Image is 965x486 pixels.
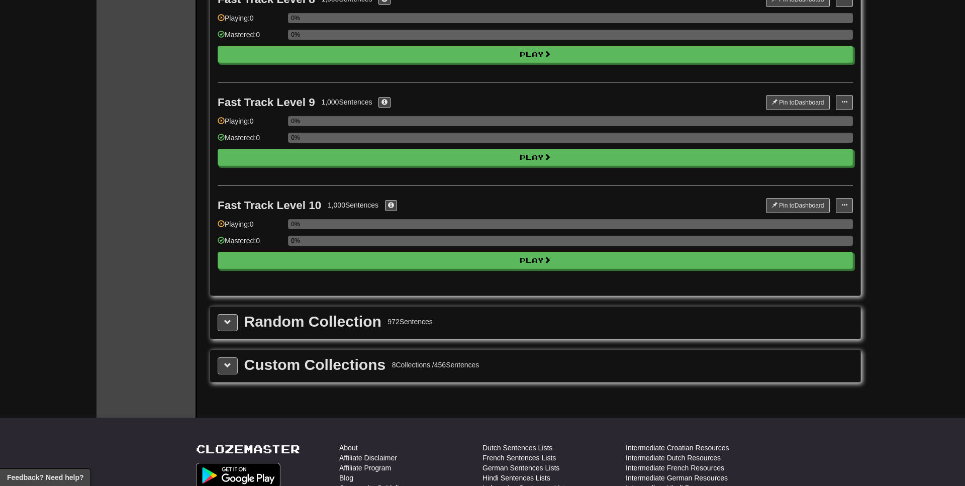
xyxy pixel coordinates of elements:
[218,30,283,46] div: Mastered: 0
[339,473,353,483] a: Blog
[339,453,397,463] a: Affiliate Disclaimer
[244,357,386,372] div: Custom Collections
[218,199,321,212] div: Fast Track Level 10
[196,443,300,455] a: Clozemaster
[339,463,391,473] a: Affiliate Program
[218,13,283,30] div: Playing: 0
[482,453,556,463] a: French Sentences Lists
[626,473,728,483] a: Intermediate German Resources
[388,317,433,327] div: 972 Sentences
[626,443,729,453] a: Intermediate Croatian Resources
[766,198,830,213] button: Pin toDashboard
[482,473,550,483] a: Hindi Sentences Lists
[321,97,372,107] div: 1,000 Sentences
[626,463,724,473] a: Intermediate French Resources
[218,133,283,149] div: Mastered: 0
[328,200,378,210] div: 1,000 Sentences
[392,360,479,370] div: 8 Collections / 456 Sentences
[218,149,853,166] button: Play
[244,314,381,329] div: Random Collection
[218,116,283,133] div: Playing: 0
[218,219,283,236] div: Playing: 0
[482,443,552,453] a: Dutch Sentences Lists
[482,463,559,473] a: German Sentences Lists
[218,236,283,252] div: Mastered: 0
[339,443,358,453] a: About
[218,46,853,63] button: Play
[218,252,853,269] button: Play
[7,472,83,482] span: Open feedback widget
[626,453,721,463] a: Intermediate Dutch Resources
[218,96,315,109] div: Fast Track Level 9
[766,95,830,110] button: Pin toDashboard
